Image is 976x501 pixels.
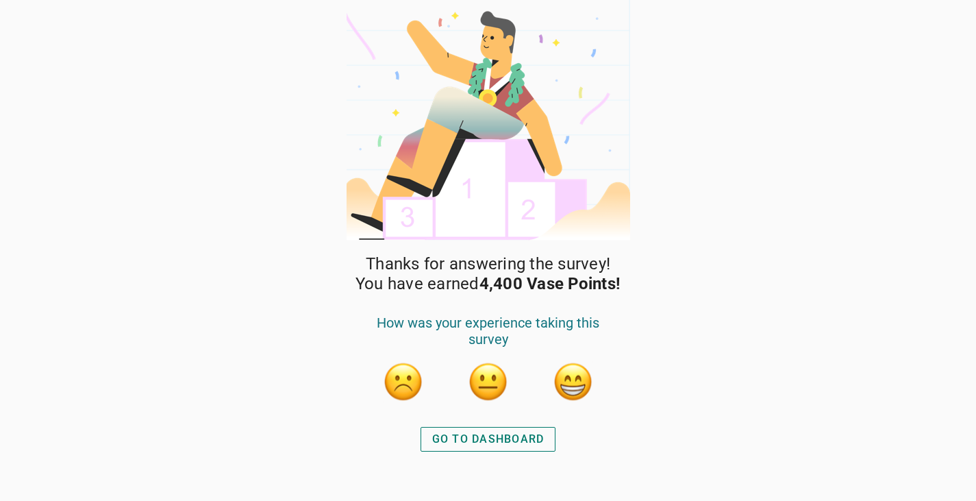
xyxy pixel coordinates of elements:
span: You have earned [355,274,621,294]
div: GO TO DASHBOARD [432,431,545,448]
strong: 4,400 Vase Points! [479,274,621,293]
div: How was your experience taking this survey [361,315,616,361]
span: Thanks for answering the survey! [366,254,610,274]
button: GO TO DASHBOARD [421,427,556,452]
